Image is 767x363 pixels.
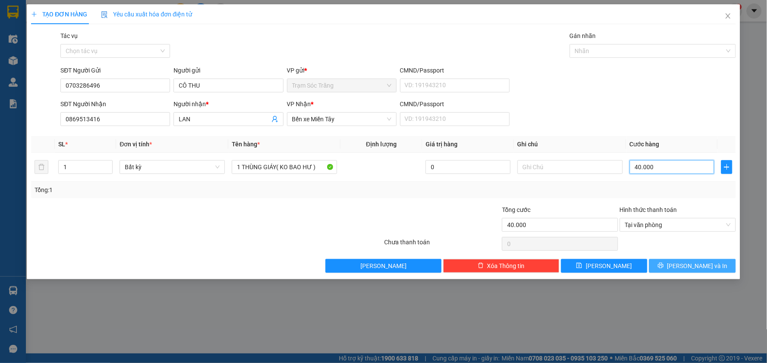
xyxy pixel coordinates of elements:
button: Close [716,4,740,28]
span: [PERSON_NAME] và In [667,261,728,271]
div: Người gửi [174,66,283,75]
div: SĐT Người Gửi [60,66,170,75]
label: Tác vụ [60,32,78,39]
span: save [576,262,582,269]
input: VD: Bàn, Ghế [232,160,337,174]
span: Đơn vị tính [120,141,152,148]
strong: XE KHÁCH MỸ DUYÊN [55,5,114,23]
span: Cước hàng [630,141,660,148]
span: delete [478,262,484,269]
img: icon [101,11,108,18]
span: TẠO ĐƠN HÀNG [31,11,87,18]
span: [PERSON_NAME] [586,261,632,271]
span: Gửi: [4,60,89,91]
span: plus [31,11,37,17]
div: SĐT Người Nhận [60,99,170,109]
span: Tổng cước [502,206,530,213]
span: VP Nhận [287,101,311,107]
label: Hình thức thanh toán [620,206,677,213]
span: Yêu cầu xuất hóa đơn điện tử [101,11,192,18]
button: plus [721,160,732,174]
div: Người nhận [174,99,283,109]
button: save[PERSON_NAME] [561,259,648,273]
button: delete [35,160,48,174]
label: Gán nhãn [570,32,596,39]
span: plus [722,164,732,170]
span: [PERSON_NAME] [360,261,407,271]
span: [DATE] [128,19,166,27]
div: Chưa thanh toán [383,237,501,253]
span: SL [58,141,65,148]
span: Tên hàng [232,141,260,148]
span: Bất kỳ [125,161,220,174]
div: Tổng: 1 [35,185,296,195]
input: Ghi Chú [518,160,623,174]
span: close [725,13,732,19]
span: Xóa Thông tin [487,261,525,271]
button: deleteXóa Thông tin [443,259,559,273]
span: Định lượng [366,141,397,148]
span: Trạm Sóc Trăng [292,79,391,92]
span: printer [658,262,664,269]
button: printer[PERSON_NAME] và In [649,259,736,273]
input: 0 [426,160,511,174]
button: [PERSON_NAME] [325,259,442,273]
th: Ghi chú [514,136,626,153]
div: VP gửi [287,66,397,75]
div: CMND/Passport [400,99,510,109]
strong: PHIẾU GỬI HÀNG [50,36,120,45]
span: Bến xe Miền Tây [292,113,391,126]
p: Ngày giờ in: [128,10,166,27]
span: Tại văn phòng [625,218,731,231]
span: Trạm Sóc Trăng [4,60,89,91]
div: CMND/Passport [400,66,510,75]
span: TP.HCM -SÓC TRĂNG [51,27,112,34]
span: Giá trị hàng [426,141,458,148]
span: user-add [271,116,278,123]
